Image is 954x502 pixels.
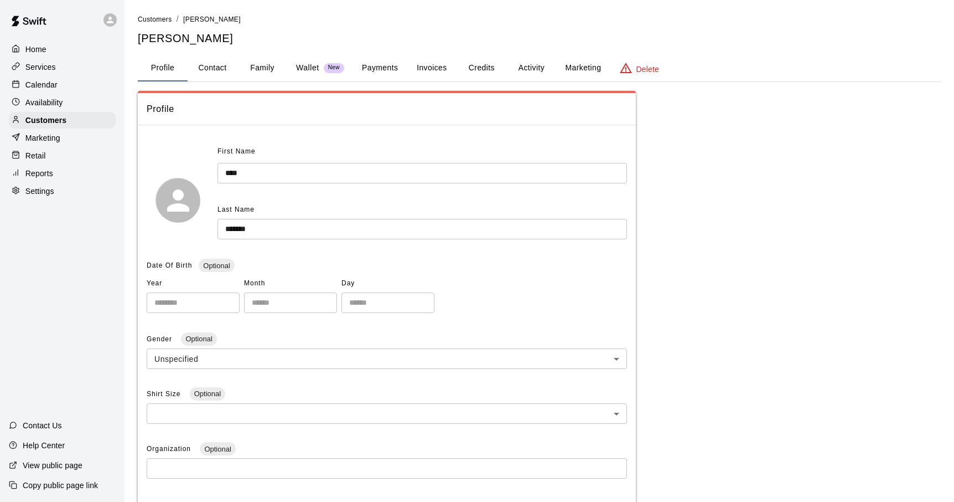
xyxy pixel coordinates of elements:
[177,13,179,25] li: /
[237,55,287,81] button: Family
[9,112,116,129] a: Customers
[138,16,172,23] span: Customers
[25,132,60,144] p: Marketing
[200,445,235,453] span: Optional
[25,62,56,73] p: Services
[9,147,116,164] a: Retail
[199,262,234,270] span: Optional
[457,55,506,81] button: Credits
[147,262,192,269] span: Date Of Birth
[353,55,407,81] button: Payments
[23,420,62,431] p: Contact Us
[9,41,116,58] a: Home
[138,55,941,81] div: basic tabs example
[147,445,193,453] span: Organization
[324,64,344,71] span: New
[25,44,46,55] p: Home
[25,97,63,108] p: Availability
[188,55,237,81] button: Contact
[25,150,46,161] p: Retail
[147,335,174,343] span: Gender
[147,275,240,293] span: Year
[506,55,556,81] button: Activity
[190,390,225,398] span: Optional
[183,16,241,23] span: [PERSON_NAME]
[217,206,255,213] span: Last Name
[25,168,53,179] p: Reports
[341,275,434,293] span: Day
[217,143,256,161] span: First Name
[23,440,65,451] p: Help Center
[147,349,627,369] div: Unspecified
[636,64,659,75] p: Delete
[147,102,627,116] span: Profile
[296,62,319,74] p: Wallet
[138,31,941,46] h5: [PERSON_NAME]
[244,275,337,293] span: Month
[23,460,82,471] p: View public page
[9,183,116,199] a: Settings
[9,165,116,182] a: Reports
[9,130,116,146] a: Marketing
[23,480,98,491] p: Copy public page link
[138,14,172,23] a: Customers
[25,79,58,90] p: Calendar
[25,115,66,126] p: Customers
[138,13,941,25] nav: breadcrumb
[9,59,116,75] a: Services
[147,390,183,398] span: Shirt Size
[556,55,610,81] button: Marketing
[9,76,116,93] a: Calendar
[181,335,216,343] span: Optional
[138,55,188,81] button: Profile
[9,94,116,111] a: Availability
[407,55,457,81] button: Invoices
[25,186,54,197] p: Settings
